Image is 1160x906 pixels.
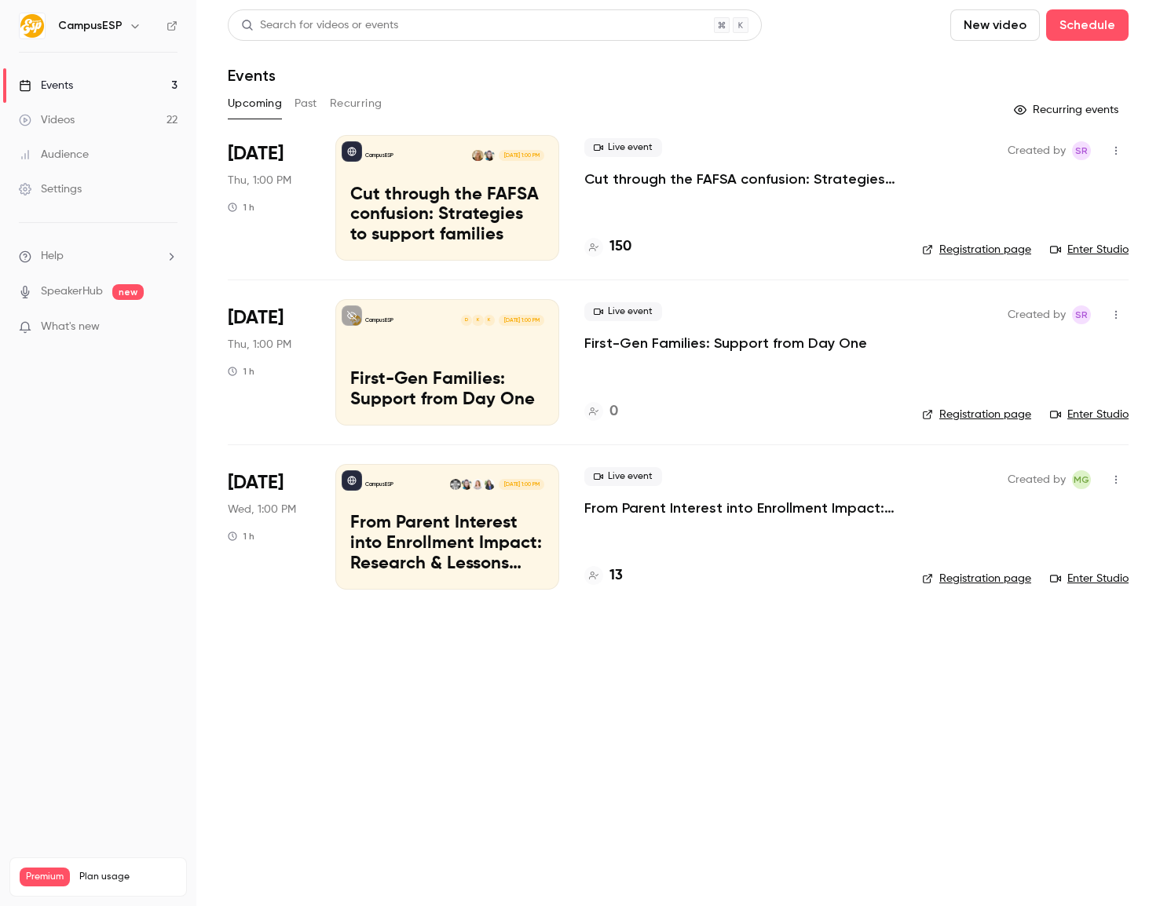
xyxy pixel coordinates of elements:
[228,141,284,166] span: [DATE]
[499,150,543,161] span: [DATE] 1:00 PM
[1008,305,1066,324] span: Created by
[58,18,123,34] h6: CampusESP
[584,302,662,321] span: Live event
[584,334,867,353] a: First-Gen Families: Support from Day One
[365,480,393,488] p: CampusESP
[499,315,543,326] span: [DATE] 1:00 PM
[330,91,382,116] button: Recurring
[1050,571,1129,586] a: Enter Studio
[484,150,495,161] img: Melissa Greiner
[584,401,618,422] a: 0
[461,479,472,490] img: Melissa Greiner
[228,337,291,353] span: Thu, 1:00 PM
[1075,141,1088,160] span: SR
[228,173,291,188] span: Thu, 1:00 PM
[41,248,64,265] span: Help
[19,78,73,93] div: Events
[228,135,310,261] div: Oct 16 Thu, 1:00 PM (America/New York)
[584,138,662,157] span: Live event
[950,9,1040,41] button: New video
[295,91,317,116] button: Past
[365,316,393,324] p: CampusESP
[922,407,1031,422] a: Registration page
[228,365,254,378] div: 1 h
[112,284,144,300] span: new
[228,530,254,543] div: 1 h
[1072,305,1091,324] span: Stephanie Robinson
[584,236,631,258] a: 150
[228,91,282,116] button: Upcoming
[1008,470,1066,489] span: Created by
[228,470,284,495] span: [DATE]
[922,571,1031,586] a: Registration page
[19,112,75,128] div: Videos
[20,868,70,886] span: Premium
[228,502,296,517] span: Wed, 1:00 PM
[241,17,398,34] div: Search for videos or events
[1075,305,1088,324] span: SR
[1046,9,1129,41] button: Schedule
[472,479,483,490] img: Johanna Trovato
[228,464,310,590] div: Dec 3 Wed, 1:00 PM (America/New York)
[1050,407,1129,422] a: Enter Studio
[350,370,544,411] p: First-Gen Families: Support from Day One
[228,305,284,331] span: [DATE]
[159,320,177,334] iframe: Noticeable Trigger
[460,314,473,327] div: D
[365,152,393,159] p: CampusESP
[41,319,100,335] span: What's new
[1074,470,1089,489] span: MG
[471,314,484,327] div: K
[19,181,82,197] div: Settings
[499,479,543,490] span: [DATE] 1:00 PM
[584,499,897,517] a: From Parent Interest into Enrollment Impact: Research & Lessons from the [GEOGRAPHIC_DATA][US_STATE]
[609,565,623,586] h4: 13
[1072,141,1091,160] span: Stephanie Robinson
[1008,141,1066,160] span: Created by
[228,66,276,85] h1: Events
[228,201,254,214] div: 1 h
[19,147,89,163] div: Audience
[335,299,559,425] a: First-Gen Families: Support from Day OneCampusESPKKD[DATE] 1:00 PMFirst-Gen Families: Support fro...
[19,248,177,265] li: help-dropdown-opener
[1050,242,1129,258] a: Enter Studio
[609,236,631,258] h4: 150
[1007,97,1129,122] button: Recurring events
[335,464,559,590] a: From Parent Interest into Enrollment Impact: Research & Lessons from the University of KansasCamp...
[922,242,1031,258] a: Registration page
[483,314,496,327] div: K
[20,13,45,38] img: CampusESP
[228,299,310,425] div: Nov 6 Thu, 1:00 PM (America/New York)
[450,479,461,490] img: Dave Hunt
[335,135,559,261] a: Cut through the FAFSA confusion: Strategies to support familiesCampusESPMelissa GreinerMelanie Mu...
[41,283,103,300] a: SpeakerHub
[609,401,618,422] h4: 0
[350,185,544,246] p: Cut through the FAFSA confusion: Strategies to support families
[584,170,897,188] a: Cut through the FAFSA confusion: Strategies to support families
[472,150,483,161] img: Melanie Muenzer
[79,871,177,883] span: Plan usage
[584,467,662,486] span: Live event
[584,565,623,586] a: 13
[1072,470,1091,489] span: Melissa Greiner
[484,479,495,490] img: April Bush
[350,513,544,574] p: From Parent Interest into Enrollment Impact: Research & Lessons from the [GEOGRAPHIC_DATA][US_STATE]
